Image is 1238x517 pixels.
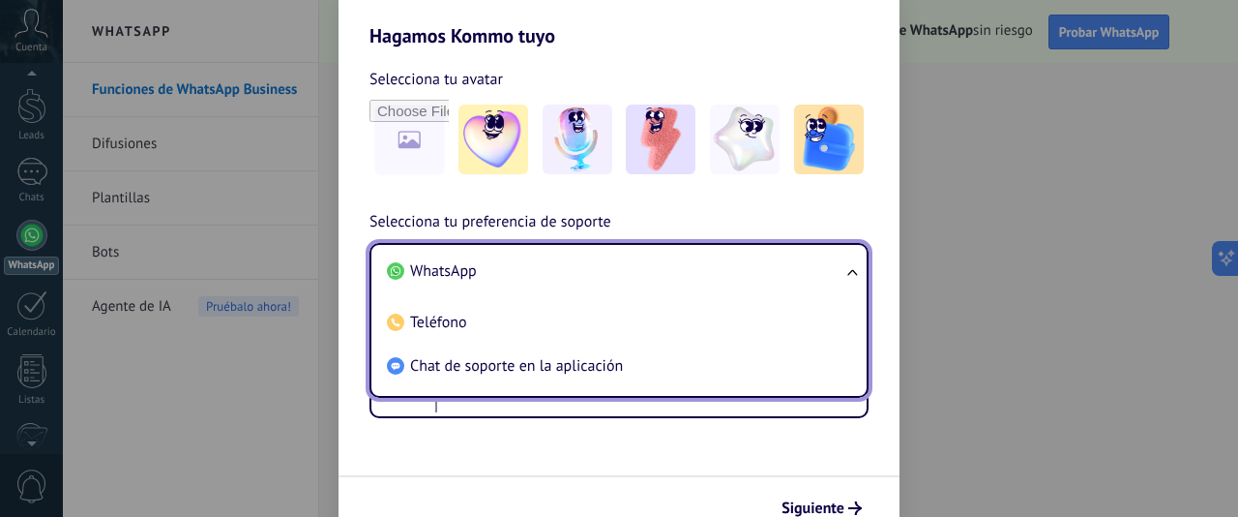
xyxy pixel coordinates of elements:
img: -1.jpeg [458,105,528,174]
img: -5.jpeg [794,105,864,174]
span: WhatsApp [410,261,477,281]
span: Teléfono [410,313,467,332]
span: Selecciona tu avatar [369,67,503,92]
img: -3.jpeg [626,105,695,174]
span: Selecciona tu preferencia de soporte [369,210,611,235]
span: Siguiente [781,502,844,515]
img: -4.jpeg [710,105,780,174]
span: Chat de soporte en la aplicación [410,356,623,376]
img: -2.jpeg [543,105,612,174]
